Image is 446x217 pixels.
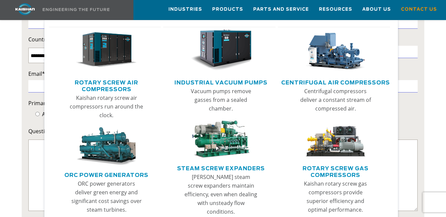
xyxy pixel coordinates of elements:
[212,0,243,18] a: Products
[401,0,437,18] a: Contact Us
[64,169,148,179] a: ORC Power Generators
[299,87,373,113] p: Centrifugal compressors deliver a constant stream of compressed air.
[401,6,437,13] span: Contact Us
[299,179,373,214] p: Kaishan rotary screw gas compressors provide superior efficiency and optimal performance.
[69,179,143,214] p: ORC power generators deliver green energy and significant cost savings over steam turbines.
[362,6,391,13] span: About Us
[281,77,390,87] a: Centrifugal Air Compressors
[35,112,40,116] input: Air compressors / vacuum pumps
[319,0,352,18] a: Resources
[168,6,202,13] span: Industries
[362,0,391,18] a: About Us
[28,98,417,108] label: Primary product(s) interested in (select one)*
[190,29,252,71] img: thumb-Industrial-Vacuum-Pumps
[52,77,161,93] a: Rotary Screw Air Compressors
[253,6,309,13] span: Parts and Service
[28,127,417,136] label: Questions / comments
[28,69,216,78] label: Email*
[212,6,243,13] span: Products
[28,35,216,44] label: Country*
[41,111,127,118] span: Air compressors / vacuum pumps
[177,163,265,173] a: Steam Screw Expanders
[319,6,352,13] span: Resources
[190,121,252,159] img: thumb-Steam-Screw-Expanders
[305,121,366,159] img: thumb-Rotary-Screw-Gas-Compressors
[253,0,309,18] a: Parts and Service
[43,8,109,11] img: Engineering the future
[281,163,390,179] a: Rotary Screw Gas Compressors
[305,29,366,71] img: thumb-Centrifugal-Air-Compressors
[184,87,258,113] p: Vacuum pumps remove gasses from a sealed chamber.
[69,93,143,120] p: Kaishan rotary screw air compressors run around the clock.
[168,0,202,18] a: Industries
[76,29,137,71] img: thumb-Rotary-Screw-Air-Compressors
[76,127,137,165] img: thumb-ORC-Power-Generators
[184,173,258,216] p: [PERSON_NAME] steam screw expanders maintain efficiency, even when dealing with unsteady flow con...
[174,77,268,87] a: Industrial Vacuum Pumps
